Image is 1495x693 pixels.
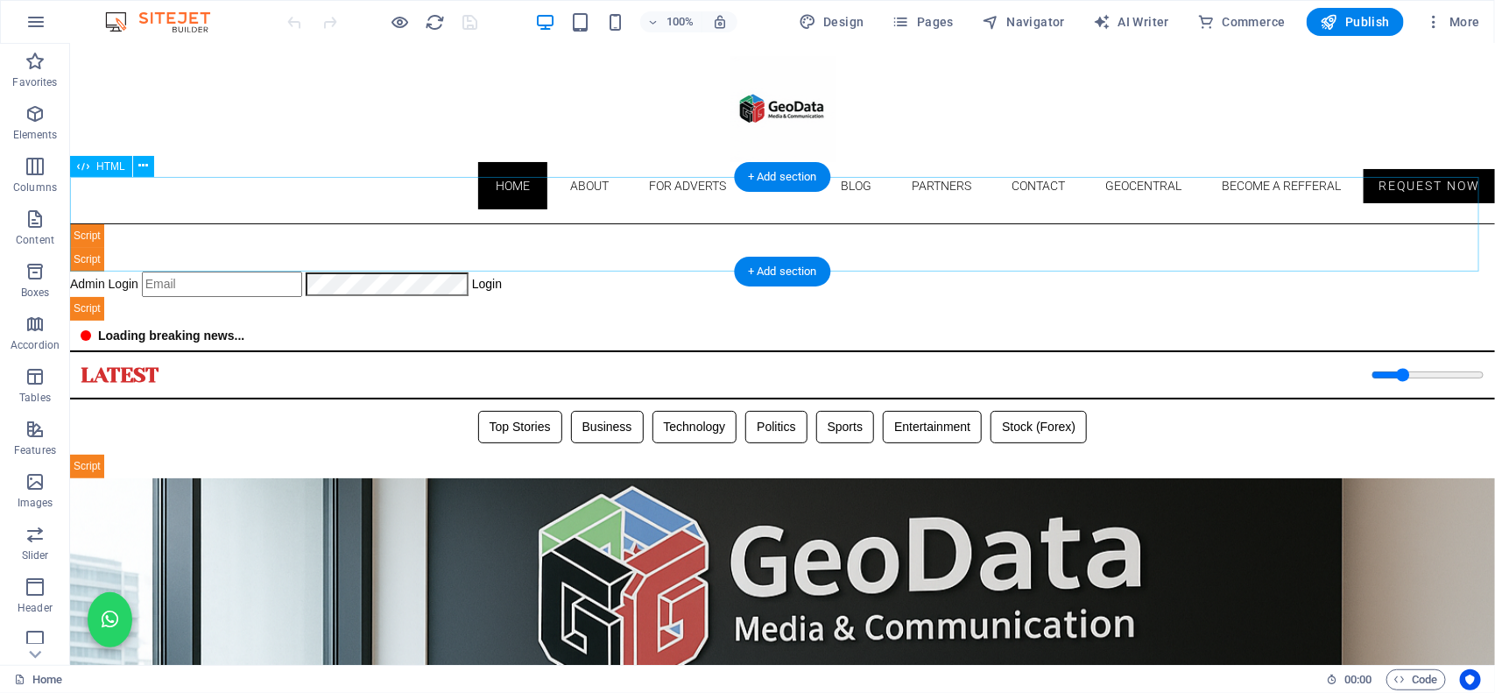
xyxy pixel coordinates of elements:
[14,669,62,690] a: Click to cancel selection. Double-click to open Pages
[22,548,49,562] p: Slider
[975,8,1072,36] button: Navigator
[1197,13,1286,31] span: Commerce
[1321,13,1390,31] span: Publish
[734,257,831,286] div: + Add section
[425,11,446,32] button: reload
[712,14,728,30] i: On resize automatically adjust zoom level to fit chosen device.
[426,12,446,32] i: Reload page
[390,11,411,32] button: Click here to leave preview mode and continue editing
[1460,669,1481,690] button: Usercentrics
[13,128,58,142] p: Elements
[792,8,871,36] div: Design (Ctrl+Alt+Y)
[885,8,961,36] button: Pages
[21,286,50,300] p: Boxes
[12,75,57,89] p: Favorites
[734,162,831,192] div: + Add section
[18,601,53,615] p: Header
[11,338,60,352] p: Accordion
[982,13,1065,31] span: Navigator
[792,8,871,36] button: Design
[1326,669,1372,690] h6: Session time
[14,443,56,457] p: Features
[1344,669,1372,690] span: 00 00
[799,13,864,31] span: Design
[666,11,695,32] h6: 100%
[1418,8,1487,36] button: More
[1394,669,1438,690] span: Code
[16,233,54,247] p: Content
[18,496,53,510] p: Images
[1307,8,1404,36] button: Publish
[640,11,702,32] button: 100%
[892,13,954,31] span: Pages
[19,391,51,405] p: Tables
[13,180,57,194] p: Columns
[1357,673,1359,686] span: :
[1386,669,1446,690] button: Code
[1093,13,1169,31] span: AI Writer
[101,11,232,32] img: Editor Logo
[96,161,125,172] span: HTML
[1190,8,1293,36] button: Commerce
[1086,8,1176,36] button: AI Writer
[1425,13,1480,31] span: More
